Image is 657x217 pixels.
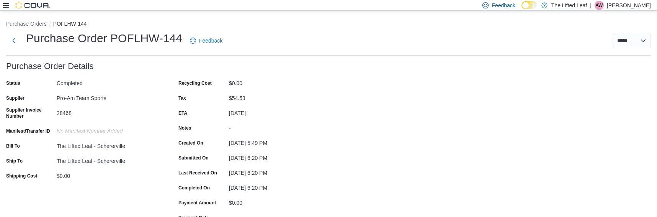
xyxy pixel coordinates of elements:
div: Pro-Am Team Sports [57,92,159,101]
label: Tax [178,95,186,101]
label: Supplier [6,95,25,101]
div: [DATE] [229,107,332,116]
div: [DATE] 6:20 PM [229,152,332,161]
h1: Purchase Order POFLHW-144 [26,31,182,46]
label: Bill To [6,143,20,149]
button: Next [6,33,21,48]
p: [PERSON_NAME] [607,1,651,10]
label: Completed On [178,185,210,191]
a: Feedback [187,33,226,48]
label: Last Received On [178,170,217,176]
label: Shipping Cost [6,173,37,179]
label: Status [6,80,20,86]
h3: Purchase Order Details [6,62,94,71]
p: | [590,1,592,10]
label: Payment Amount [178,200,216,206]
span: Feedback [492,2,515,9]
label: Created On [178,140,203,146]
div: 28468 [57,107,159,116]
div: The Lifted Leaf - Schererville [57,155,159,164]
div: [DATE] 6:20 PM [229,167,332,176]
div: Completed [57,77,159,86]
div: $0.00 [229,77,332,86]
img: Cova [15,2,50,9]
div: $54.53 [229,92,332,101]
span: Feedback [199,37,222,44]
p: The Lifted Leaf [551,1,587,10]
nav: An example of EuiBreadcrumbs [6,20,651,29]
div: The Lifted Leaf - Schererville [57,140,159,149]
label: Recycling Cost [178,80,212,86]
div: [DATE] 6:20 PM [229,182,332,191]
div: No Manifest Number added [57,125,159,134]
label: Supplier Invoice Number [6,107,54,119]
div: Ashante Wright [595,1,604,10]
input: Dark Mode [521,1,538,9]
label: ETA [178,110,187,116]
div: $0.00 [57,170,159,179]
label: Manifest/Transfer ID [6,128,50,134]
span: Dark Mode [521,9,522,10]
span: AW [595,1,603,10]
button: Purchase Orders [6,21,47,27]
label: Submitted On [178,155,209,161]
div: - [229,122,332,131]
div: [DATE] 5:49 PM [229,137,332,146]
button: POFLHW-144 [53,21,87,27]
label: Notes [178,125,191,131]
div: $0.00 [229,197,332,206]
label: Ship To [6,158,23,164]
